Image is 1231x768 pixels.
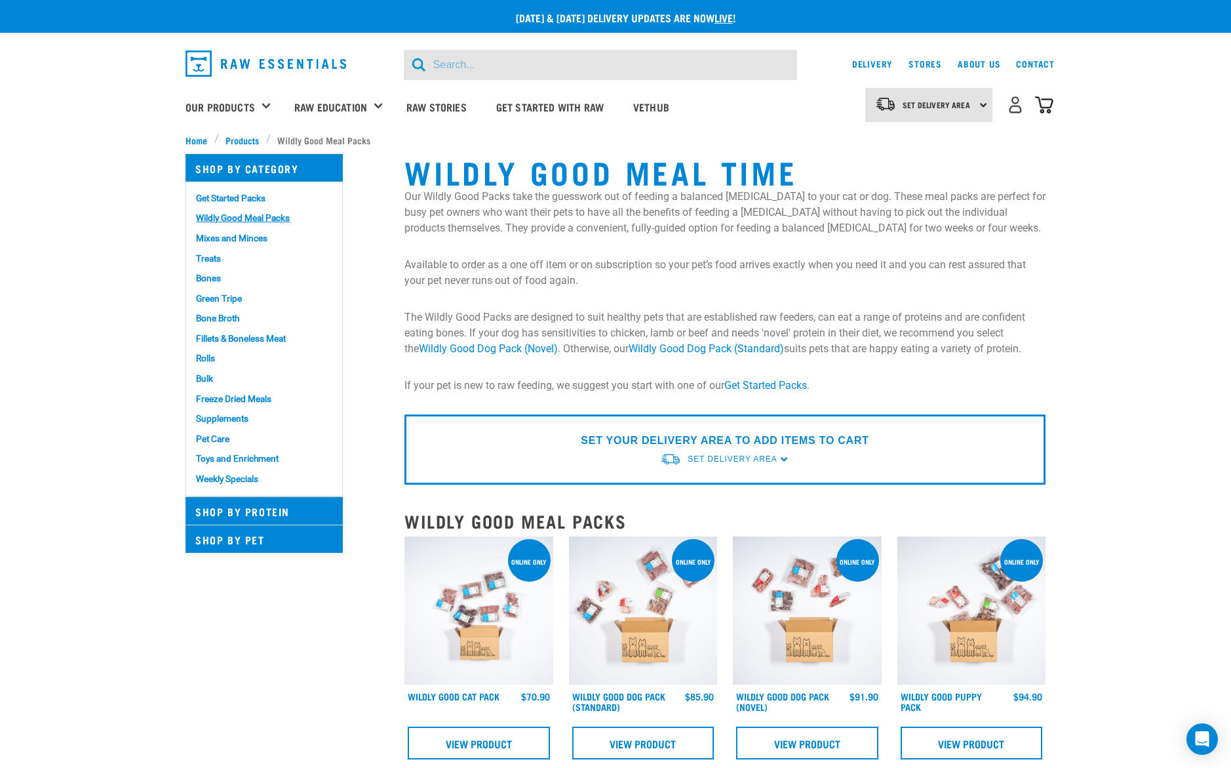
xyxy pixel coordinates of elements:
[909,57,942,70] a: Stores
[404,378,1045,394] p: If your pet is new to raw feeding, we suggest you start with one of our .
[189,409,342,429] a: Supplements
[685,691,714,702] div: $85.90
[189,389,342,409] a: Freeze Dried Meals
[620,81,686,133] a: Vethub
[404,153,1045,189] h1: WILDLY GOOD MEAL TIME
[225,133,259,147] span: Products
[660,453,681,466] img: van-moving.png
[483,81,620,133] a: Get started with Raw
[1016,57,1055,70] a: Contact
[404,310,1045,357] p: The Wildly Good Packs are designed to suit healthy pets that are established raw feeders, can eat...
[852,57,893,70] a: Delivery
[186,133,214,147] a: Home
[736,694,829,709] a: Wildly Good Dog Pack (Novel)
[189,289,342,309] a: Green Tripe
[676,557,711,567] div: Online Only
[1186,723,1218,755] div: Open Intercom Messenger
[840,557,875,567] div: Online Only
[572,727,714,759] a: View Product
[189,268,342,289] a: Bones
[688,455,777,464] span: Set Delivery Area
[1035,96,1053,114] img: home-icon@2x.png
[903,102,970,107] span: Set Delivery Area
[393,81,483,133] a: Raw Stories
[629,342,784,355] a: Wildly Good Dog Pack (Standard)
[294,99,367,115] a: Raw Education
[724,379,807,392] a: Get Started Packs
[408,727,550,759] a: View Product
[419,342,558,355] a: Wildly Good Dog Pack (Novel)
[189,209,342,229] a: Wildly Good Meal Packs
[404,257,1045,289] p: Available to order as a one off item or on subscription so your pet’s food arrives exactly when y...
[572,694,665,709] a: Wildly Good Dog Pack (Standard)
[189,369,342,389] a: Bulk
[189,329,342,349] a: Fillets & Boneless Meat
[186,99,255,115] a: Our Products
[186,153,343,182] p: Shop By Category
[189,449,342,470] a: Toys and Enrichment
[189,469,342,489] a: Weekly Specials
[186,133,207,147] span: Home
[901,727,1043,759] a: View Product
[714,14,733,20] a: live
[189,249,342,269] a: Treats
[1009,96,1022,113] img: account.png
[186,525,343,553] p: Shop By Pet
[521,691,550,702] div: $70.90
[408,694,499,698] a: Wildly Good Cat Pack
[189,188,342,209] a: Get Started Packs
[404,511,1045,531] h2: Wildly Good Meal Packs
[511,557,547,567] div: ONLINE ONLY
[412,58,426,72] img: home-icon-1@2x.png
[186,51,346,77] img: Raw Essentials Logo
[581,433,869,449] p: SET YOUR DELIVERY AREA TO ADD ITEMS TO CART
[219,133,266,147] a: Products
[189,349,342,369] a: Rolls
[1004,557,1040,567] div: Online Only
[733,536,882,685] img: Dog Novel 0 2sec
[897,536,1046,685] img: Puppy 0 2sec
[189,228,342,249] a: Mixes and Minces
[736,727,878,759] a: View Product
[404,536,553,685] img: Cat 0 2sec
[850,691,878,702] div: $91.90
[189,308,342,329] a: Bone Broth
[569,536,718,685] img: Dog 0 2sec
[189,429,342,449] a: Pet Care
[901,694,982,709] a: Wildly Good Puppy Pack
[875,96,896,112] img: van-moving.png
[958,57,1000,70] a: About Us
[404,189,1045,236] p: Our Wildly Good Packs take the guesswork out of feeding a balanced [MEDICAL_DATA] to your cat or ...
[186,133,1045,147] nav: breadcrumbs
[186,496,343,525] p: Shop By Protein
[1013,691,1042,702] div: $94.90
